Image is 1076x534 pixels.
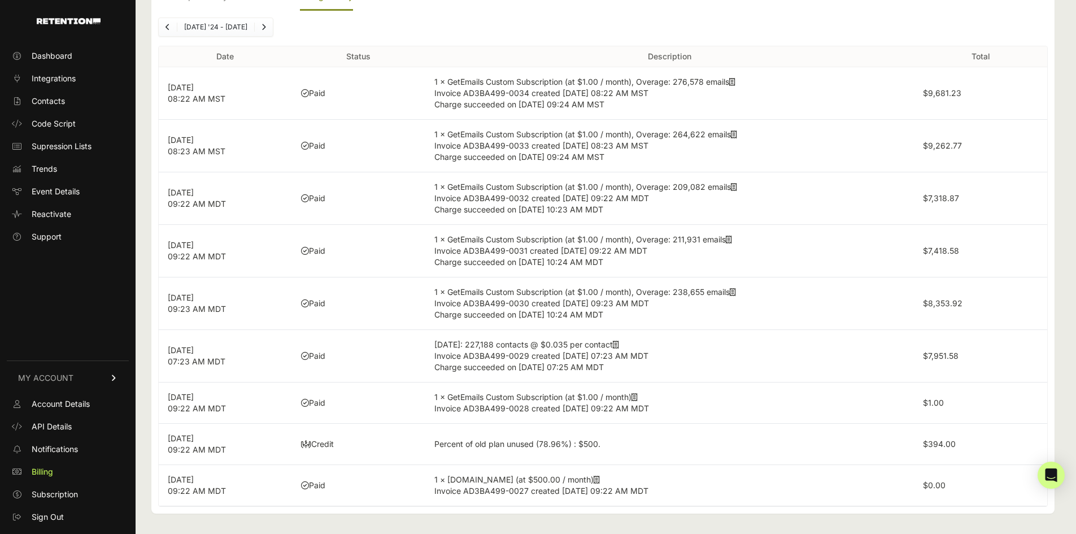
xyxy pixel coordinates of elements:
a: Subscription [7,485,129,503]
span: Invoice AD3BA499-0033 created [DATE] 08:23 AM MST [434,141,648,150]
li: [DATE] '24 - [DATE] [177,23,254,32]
span: Notifications [32,444,78,455]
td: 1 × GetEmails Custom Subscription (at $1.00 / month), Overage: 209,082 emails [425,172,914,225]
td: 1 × GetEmails Custom Subscription (at $1.00 / month) [425,383,914,424]
span: Code Script [32,118,76,129]
span: Invoice AD3BA499-0029 created [DATE] 07:23 AM MDT [434,351,648,361]
p: [DATE] 09:22 AM MDT [168,240,283,262]
label: $0.00 [923,480,946,490]
a: Trends [7,160,129,178]
span: Trends [32,163,57,175]
span: Invoice AD3BA499-0030 created [DATE] 09:23 AM MDT [434,298,649,308]
a: Contacts [7,92,129,110]
td: Paid [292,67,425,120]
th: Description [425,46,914,67]
a: Previous [159,18,177,36]
a: API Details [7,418,129,436]
a: Account Details [7,395,129,413]
label: $9,681.23 [923,88,961,98]
a: MY ACCOUNT [7,361,129,395]
a: Integrations [7,70,129,88]
span: Invoice AD3BA499-0032 created [DATE] 09:22 AM MDT [434,193,649,203]
span: Dashboard [32,50,72,62]
span: Charge succeeded on [DATE] 10:24 AM MDT [434,310,603,319]
a: Support [7,228,129,246]
td: Credit [292,424,425,465]
span: Charge succeeded on [DATE] 10:23 AM MDT [434,205,603,214]
div: Open Intercom Messenger [1038,462,1065,489]
td: Paid [292,120,425,172]
span: Invoice AD3BA499-0027 created [DATE] 09:22 AM MDT [434,486,648,496]
p: [DATE] 09:23 AM MDT [168,292,283,315]
span: Charge succeeded on [DATE] 09:24 AM MST [434,99,604,109]
label: $9,262.77 [923,141,962,150]
td: 1 × GetEmails Custom Subscription (at $1.00 / month), Overage: 276,578 emails [425,67,914,120]
span: Supression Lists [32,141,92,152]
td: Paid [292,225,425,277]
label: $8,353.92 [923,298,962,308]
td: 1 × GetEmails Custom Subscription (at $1.00 / month), Overage: 211,931 emails [425,225,914,277]
span: Charge succeeded on [DATE] 09:24 AM MST [434,152,604,162]
td: 1 × GetEmails Custom Subscription (at $1.00 / month), Overage: 264,622 emails [425,120,914,172]
p: [DATE] 08:22 AM MST [168,82,283,105]
span: Contacts [32,95,65,107]
span: API Details [32,421,72,432]
span: Reactivate [32,209,71,220]
a: Event Details [7,183,129,201]
p: [DATE] 07:23 AM MDT [168,345,283,367]
a: Notifications [7,440,129,458]
p: [DATE] 09:22 AM MDT [168,187,283,210]
a: Reactivate [7,205,129,223]
td: Paid [292,277,425,330]
a: Sign Out [7,508,129,526]
span: Invoice AD3BA499-0034 created [DATE] 08:22 AM MST [434,88,648,98]
td: 1 × GetEmails Custom Subscription (at $1.00 / month), Overage: 238,655 emails [425,277,914,330]
span: MY ACCOUNT [18,372,73,384]
a: Next [255,18,273,36]
span: Integrations [32,73,76,84]
td: Paid [292,383,425,424]
td: Paid [292,172,425,225]
a: Supression Lists [7,137,129,155]
th: Date [159,46,292,67]
img: Retention.com [37,18,101,24]
label: $7,951.58 [923,351,959,361]
span: Account Details [32,398,90,410]
span: Charge succeeded on [DATE] 07:25 AM MDT [434,362,604,372]
td: Percent of old plan unused (78.96%) : $500. [425,424,914,465]
label: $7,318.87 [923,193,959,203]
td: Paid [292,330,425,383]
label: $1.00 [923,398,944,407]
span: Invoice AD3BA499-0031 created [DATE] 09:22 AM MDT [434,246,647,255]
a: Billing [7,463,129,481]
th: Total [914,46,1047,67]
th: Status [292,46,425,67]
span: Billing [32,466,53,477]
a: Code Script [7,115,129,133]
td: [DATE]: 227,188 contacts @ $0.035 per contact [425,330,914,383]
p: [DATE] 08:23 AM MST [168,134,283,157]
p: [DATE] 09:22 AM MDT [168,433,283,455]
span: Support [32,231,62,242]
a: Dashboard [7,47,129,65]
p: [DATE] 09:22 AM MDT [168,392,283,414]
span: Event Details [32,186,80,197]
span: Invoice AD3BA499-0028 created [DATE] 09:22 AM MDT [434,403,649,413]
td: Paid [292,465,425,506]
span: Subscription [32,489,78,500]
span: Sign Out [32,511,64,523]
label: $394.00 [923,439,956,449]
span: Charge succeeded on [DATE] 10:24 AM MDT [434,257,603,267]
td: 1 × [DOMAIN_NAME] (at $500.00 / month) [425,465,914,506]
p: [DATE] 09:22 AM MDT [168,474,283,497]
label: $7,418.58 [923,246,959,255]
